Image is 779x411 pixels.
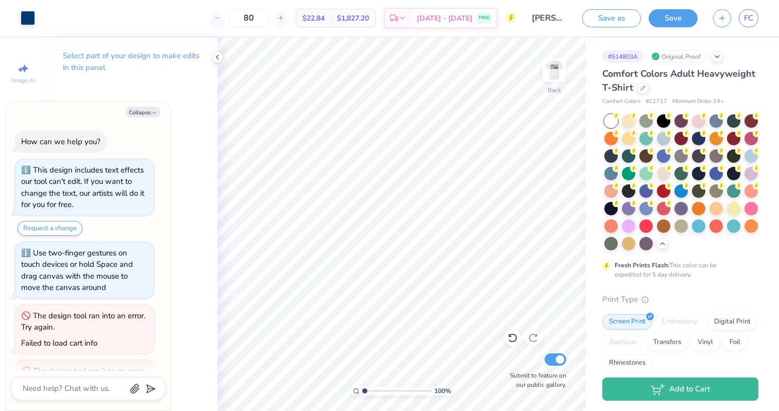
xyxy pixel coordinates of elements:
[524,8,574,28] input: Untitled Design
[544,60,565,80] img: Back
[602,50,643,63] div: # 514803A
[615,261,669,269] strong: Fresh Prints Flash:
[21,366,145,388] div: The design tool ran into an error. Try again.
[646,97,667,106] span: # C1717
[434,386,451,396] span: 100 %
[479,14,489,22] span: FREE
[602,97,640,106] span: Comfort Colors
[649,50,706,63] div: Original Proof
[21,311,145,333] div: The design tool ran into an error. Try again.
[602,378,758,401] button: Add to Cart
[11,76,36,84] span: Image AI
[548,85,561,95] div: Back
[582,9,641,27] button: Save as
[229,9,269,27] input: – –
[647,335,688,350] div: Transfers
[723,335,747,350] div: Foil
[302,13,325,24] span: $22.84
[21,165,144,210] div: This design includes text effects our tool can't edit. If you want to change the text, our artist...
[691,335,720,350] div: Vinyl
[602,67,755,94] span: Comfort Colors Adult Heavyweight T-Shirt
[21,136,100,147] div: How can we help you?
[63,50,201,74] p: Select part of your design to make edits in this panel
[337,13,369,24] span: $1,827.20
[504,371,566,389] label: Submit to feature on our public gallery.
[615,261,741,279] div: This color can be expedited for 5 day delivery.
[649,9,698,27] button: Save
[21,248,133,293] div: Use two-finger gestures on touch devices or hold Space and drag canvas with the mouse to move the...
[602,294,758,305] div: Print Type
[739,9,758,27] a: FC
[602,355,652,371] div: Rhinestones
[744,12,753,24] span: FC
[21,338,97,348] div: Failed to load cart info
[126,107,160,117] button: Collapse
[417,13,472,24] span: [DATE] - [DATE]
[18,221,82,236] button: Request a change
[707,314,757,330] div: Digital Print
[602,335,643,350] div: Applique
[655,314,704,330] div: Embroidery
[672,97,724,106] span: Minimum Order: 24 +
[602,314,652,330] div: Screen Print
